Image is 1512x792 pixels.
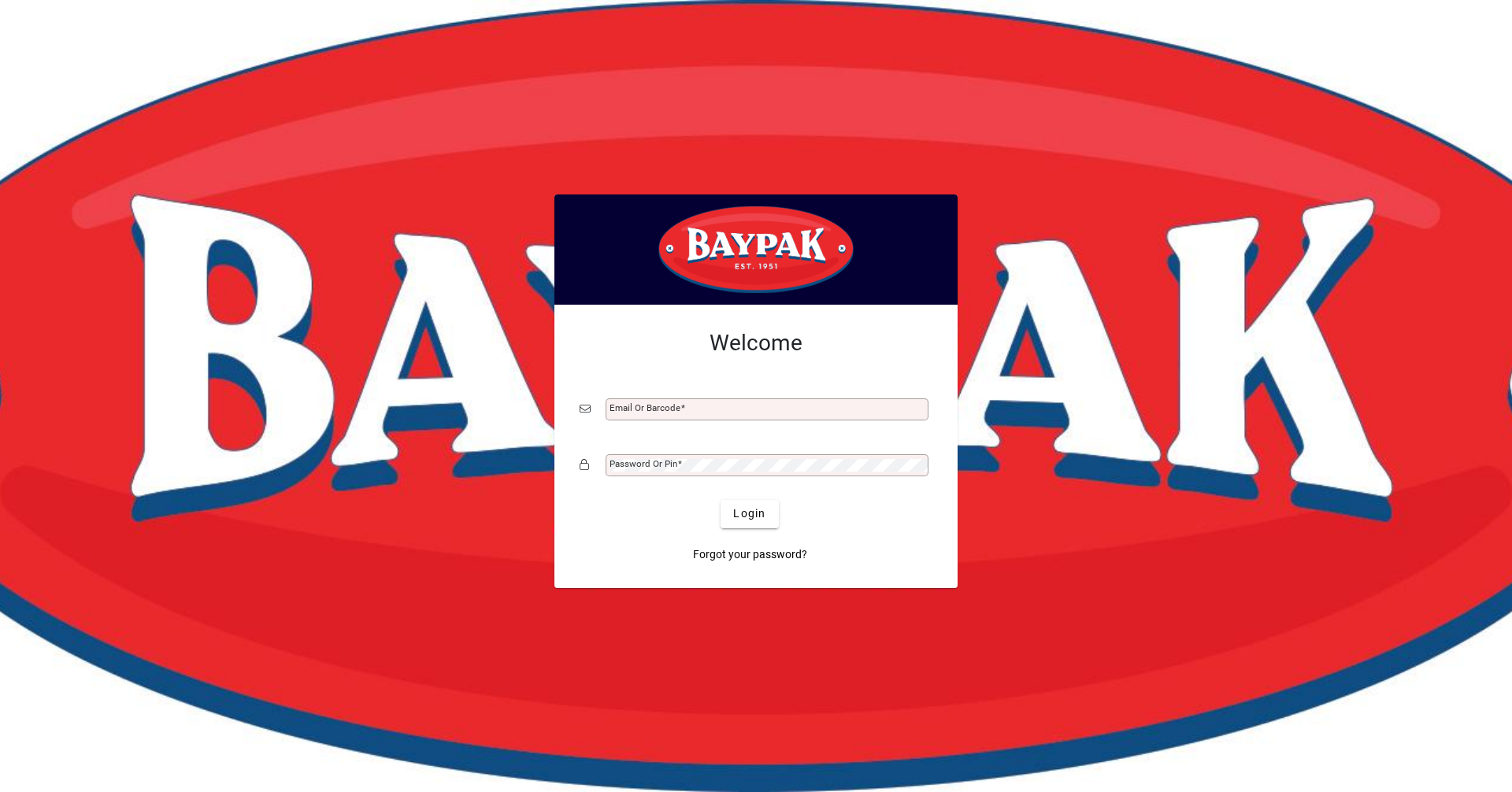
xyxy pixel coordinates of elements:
[693,546,807,563] span: Forgot your password?
[687,541,813,569] a: Forgot your password?
[610,402,680,413] mat-label: Email or Barcode
[610,458,677,469] mat-label: Password or Pin
[580,330,932,357] h2: Welcome
[721,500,778,528] button: Login
[733,505,765,522] span: Login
